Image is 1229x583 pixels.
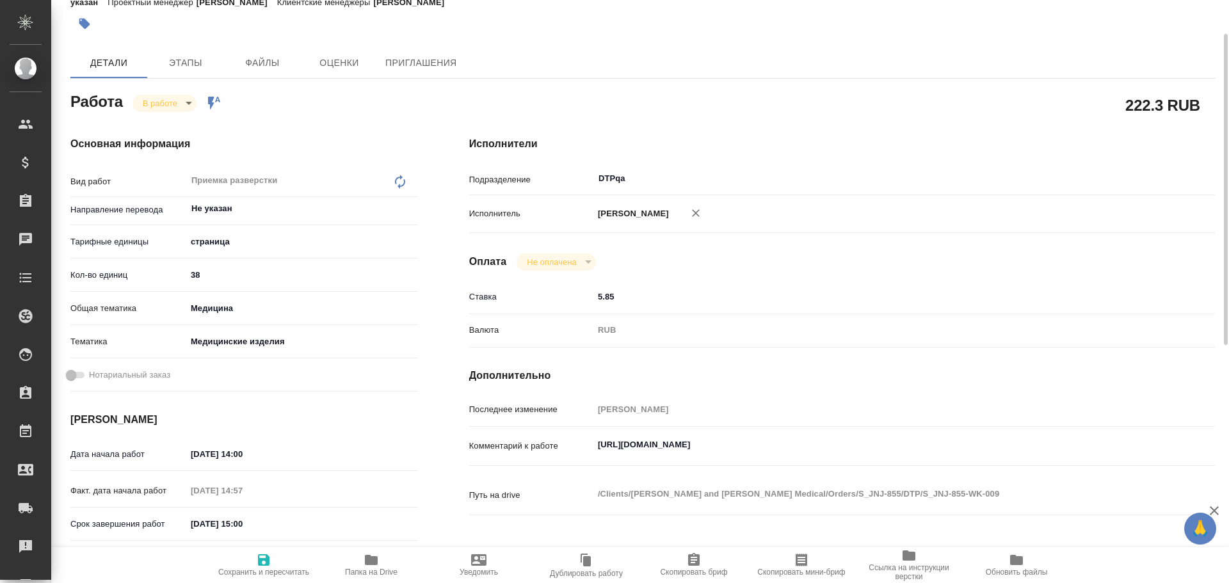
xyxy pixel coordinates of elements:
p: Общая тематика [70,302,186,315]
span: Приглашения [385,55,457,71]
button: Добавить тэг [70,10,99,38]
button: Удалить исполнителя [682,199,710,227]
p: Вид работ [70,175,186,188]
input: ✎ Введи что-нибудь [593,287,1153,306]
div: Медицинские изделия [186,331,418,353]
h4: Дополнительно [469,368,1215,383]
p: Исполнитель [469,207,593,220]
button: Сохранить и пересчитать [210,547,317,583]
span: Оценки [309,55,370,71]
span: Детали [78,55,140,71]
p: Подразделение [469,173,593,186]
span: Ссылка на инструкции верстки [863,563,955,581]
button: В работе [139,98,181,109]
p: Факт. дата начала работ [70,484,186,497]
input: ✎ Введи что-нибудь [186,266,418,284]
span: Скопировать бриф [660,568,727,577]
p: Направление перевода [70,204,186,216]
input: Пустое поле [186,481,298,500]
input: Пустое поле [593,400,1153,419]
span: Скопировать мини-бриф [757,568,845,577]
button: Скопировать мини-бриф [748,547,855,583]
button: Обновить файлы [963,547,1070,583]
button: Ссылка на инструкции верстки [855,547,963,583]
button: Папка на Drive [317,547,425,583]
p: [PERSON_NAME] [593,207,669,220]
p: Путь на drive [469,489,593,502]
div: RUB [593,319,1153,341]
p: Валюта [469,324,593,337]
h4: Основная информация [70,136,418,152]
h4: [PERSON_NAME] [70,412,418,427]
span: Сохранить и пересчитать [218,568,309,577]
p: Срок завершения работ [70,518,186,531]
h2: Работа [70,89,123,112]
p: Дата начала работ [70,448,186,461]
div: Медицина [186,298,418,319]
p: Последнее изменение [469,403,593,416]
span: Дублировать работу [550,569,623,578]
h4: Исполнители [469,136,1215,152]
div: В работе [133,95,197,112]
button: Скопировать бриф [640,547,748,583]
span: Папка на Drive [345,568,398,577]
button: Не оплачена [523,257,580,268]
p: Тематика [70,335,186,348]
p: Кол-во единиц [70,269,186,282]
div: страница [186,231,418,253]
button: Уведомить [425,547,533,583]
h4: Оплата [469,254,507,269]
span: Файлы [232,55,293,71]
button: 🙏 [1184,513,1216,545]
textarea: [URL][DOMAIN_NAME] [593,434,1153,456]
span: Уведомить [460,568,498,577]
button: Дублировать работу [533,547,640,583]
button: Open [1146,177,1148,180]
input: ✎ Введи что-нибудь [186,515,298,533]
span: Обновить файлы [986,568,1048,577]
p: Ставка [469,291,593,303]
span: 🙏 [1189,515,1211,542]
button: Open [411,207,414,210]
span: Этапы [155,55,216,71]
span: Нотариальный заказ [89,369,170,381]
h2: 222.3 RUB [1125,94,1200,116]
div: В работе [517,253,595,271]
textarea: /Clients/[PERSON_NAME] and [PERSON_NAME] Medical/Orders/S_JNJ-855/DTP/S_JNJ-855-WK-009 [593,483,1153,505]
input: ✎ Введи что-нибудь [186,445,298,463]
p: Комментарий к работе [469,440,593,452]
p: Тарифные единицы [70,236,186,248]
